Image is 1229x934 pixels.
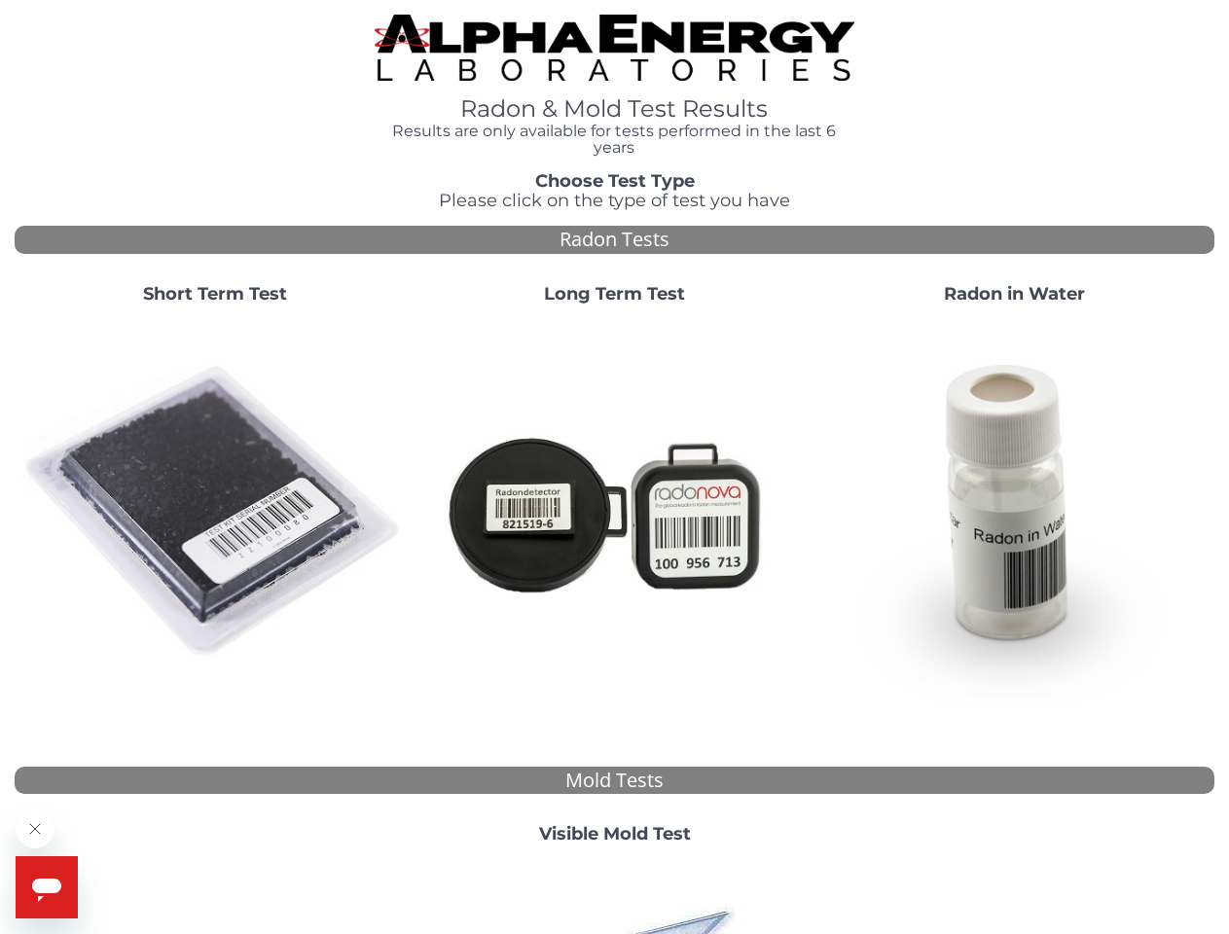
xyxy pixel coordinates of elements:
[944,283,1085,305] strong: Radon in Water
[544,283,685,305] strong: Long Term Test
[16,856,78,918] iframe: Button to launch messaging window
[143,283,287,305] strong: Short Term Test
[439,190,790,211] span: Please click on the type of test you have
[422,320,807,704] img: Radtrak2vsRadtrak3.jpg
[375,96,854,122] h1: Radon & Mold Test Results
[375,15,854,81] img: TightCrop.jpg
[539,823,691,844] strong: Visible Mold Test
[15,226,1214,254] div: Radon Tests
[535,170,695,192] strong: Choose Test Type
[12,14,43,29] span: Help
[822,320,1207,704] img: RadoninWater.jpg
[375,123,854,157] h4: Results are only available for tests performed in the last 6 years
[15,767,1214,795] div: Mold Tests
[16,809,54,848] iframe: Close message
[22,320,407,704] img: ShortTerm.jpg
